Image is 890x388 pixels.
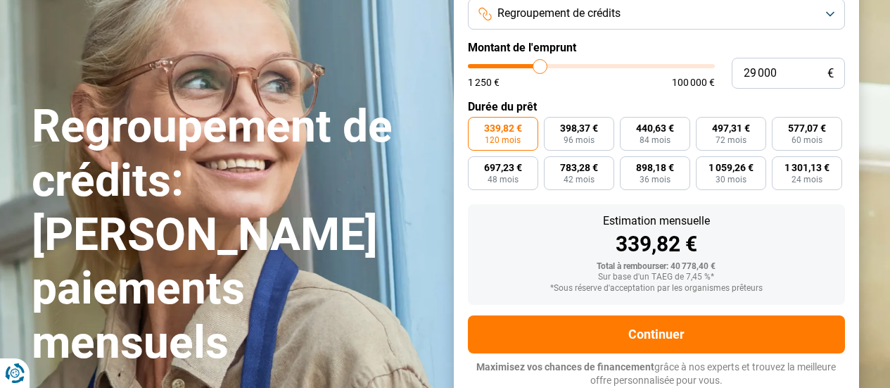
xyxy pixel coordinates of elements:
[32,100,437,370] h1: Regroupement de crédits: [PERSON_NAME] paiements mensuels
[476,361,654,373] span: Maximisez vos chances de financement
[784,163,829,173] span: 1 301,13 €
[484,123,522,133] span: 339,82 €
[672,77,715,87] span: 100 000 €
[636,163,674,173] span: 898,18 €
[484,163,522,173] span: 697,23 €
[479,262,834,272] div: Total à rembourser: 40 778,40 €
[827,68,834,80] span: €
[716,136,746,144] span: 72 mois
[564,136,595,144] span: 96 mois
[497,6,621,21] span: Regroupement de crédits
[479,284,834,294] div: *Sous réserve d'acceptation par les organismes prêteurs
[488,175,519,184] span: 48 mois
[468,361,845,388] p: grâce à nos experts et trouvez la meilleure offre personnalisée pour vous.
[792,175,822,184] span: 24 mois
[708,163,754,173] span: 1 059,26 €
[479,273,834,282] div: Sur base d'un TAEG de 7,45 %*
[564,175,595,184] span: 42 mois
[636,123,674,133] span: 440,63 €
[788,123,826,133] span: 577,07 €
[560,123,598,133] span: 398,37 €
[560,163,598,173] span: 783,28 €
[468,100,845,113] label: Durée du prêt
[640,175,670,184] span: 36 mois
[479,215,834,227] div: Estimation mensuelle
[712,123,750,133] span: 497,31 €
[468,77,500,87] span: 1 250 €
[792,136,822,144] span: 60 mois
[468,41,845,54] label: Montant de l'emprunt
[468,315,845,353] button: Continuer
[485,136,521,144] span: 120 mois
[640,136,670,144] span: 84 mois
[716,175,746,184] span: 30 mois
[479,234,834,255] div: 339,82 €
